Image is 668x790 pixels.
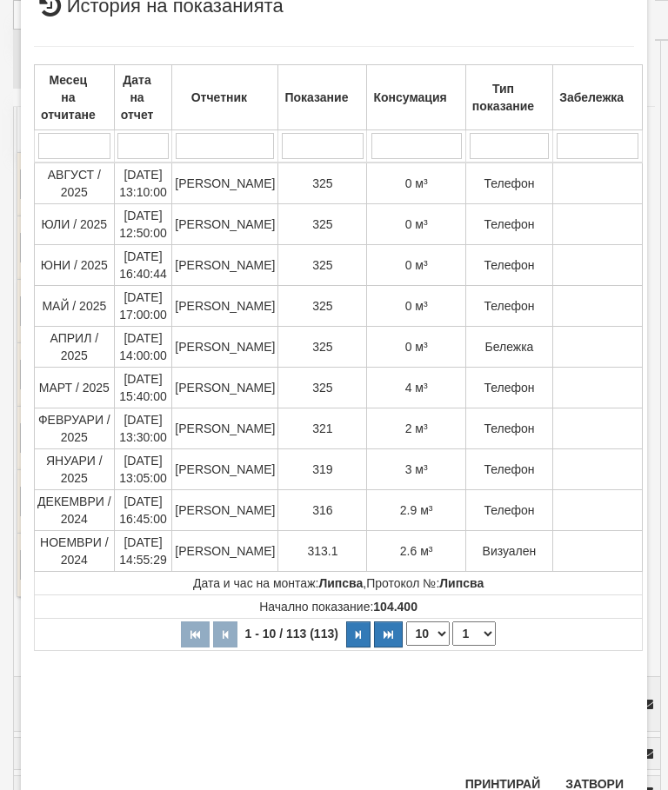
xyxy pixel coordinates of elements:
[35,163,115,204] td: АВГУСТ / 2025
[465,326,552,367] td: Бележка
[35,203,115,244] td: ЮЛИ / 2025
[35,530,115,571] td: НОЕМВРИ / 2024
[553,64,643,129] th: Забележка: No sort applied, activate to apply an ascending sort
[307,544,337,558] span: 313.1
[465,285,552,326] td: Телефон
[312,422,332,435] span: 321
[35,448,115,489] td: ЯНУАРИ / 2025
[312,462,332,476] span: 319
[172,489,278,530] td: [PERSON_NAME]
[172,203,278,244] td: [PERSON_NAME]
[312,299,332,313] span: 325
[405,299,428,313] span: 0 м³
[35,489,115,530] td: ДЕКЕМВРИ / 2024
[400,544,433,558] span: 2.6 м³
[172,64,278,129] th: Отчетник: No sort applied, activate to apply an ascending sort
[465,408,552,448] td: Телефон
[114,530,172,571] td: [DATE] 14:55:29
[181,621,210,647] button: Първа страница
[114,408,172,448] td: [DATE] 13:30:00
[35,285,115,326] td: МАЙ / 2025
[114,163,172,204] td: [DATE] 13:10:00
[405,381,428,395] span: 4 м³
[312,217,332,231] span: 325
[405,340,428,354] span: 0 м³
[405,422,428,435] span: 2 м³
[172,163,278,204] td: [PERSON_NAME]
[191,90,247,104] b: Отчетник
[193,576,363,590] span: Дата и час на монтаж:
[172,326,278,367] td: [PERSON_NAME]
[35,244,115,285] td: ЮНИ / 2025
[312,381,332,395] span: 325
[114,64,172,129] th: Дата на отчет: No sort applied, activate to apply an ascending sort
[465,367,552,408] td: Телефон
[406,621,450,646] select: Брой редове на страница
[172,285,278,326] td: [PERSON_NAME]
[465,489,552,530] td: Телефон
[373,600,417,614] strong: 104.400
[259,600,417,614] span: Начално показание:
[312,340,332,354] span: 325
[172,244,278,285] td: [PERSON_NAME]
[172,530,278,571] td: [PERSON_NAME]
[114,448,172,489] td: [DATE] 13:05:00
[405,217,428,231] span: 0 м³
[35,571,643,594] td: ,
[373,90,446,104] b: Консумация
[405,258,428,272] span: 0 м³
[213,621,237,647] button: Предишна страница
[121,73,154,122] b: Дата на отчет
[114,285,172,326] td: [DATE] 17:00:00
[465,64,552,129] th: Тип показание: No sort applied, activate to apply an ascending sort
[346,621,371,647] button: Следваща страница
[35,408,115,448] td: ФЕВРУАРИ / 2025
[465,163,552,204] td: Телефон
[367,64,465,129] th: Консумация: No sort applied, activate to apply an ascending sort
[465,530,552,571] td: Визуален
[472,82,534,113] b: Тип показание
[35,326,115,367] td: АПРИЛ / 2025
[374,621,403,647] button: Последна страница
[172,408,278,448] td: [PERSON_NAME]
[366,576,484,590] span: Протокол №:
[312,503,332,517] span: 316
[41,73,96,122] b: Месец на отчитане
[172,367,278,408] td: [PERSON_NAME]
[452,621,496,646] select: Страница номер
[400,503,433,517] span: 2.9 м³
[312,258,332,272] span: 325
[114,203,172,244] td: [DATE] 12:50:00
[35,64,115,129] th: Месец на отчитане: No sort applied, activate to apply an ascending sort
[114,367,172,408] td: [DATE] 15:40:00
[465,448,552,489] td: Телефон
[35,367,115,408] td: МАРТ / 2025
[318,576,363,590] strong: Липсва
[114,326,172,367] td: [DATE] 14:00:00
[312,176,332,190] span: 325
[439,576,484,590] strong: Липсва
[405,462,428,476] span: 3 м³
[114,244,172,285] td: [DATE] 16:40:44
[114,489,172,530] td: [DATE] 16:45:00
[465,203,552,244] td: Телефон
[284,90,348,104] b: Показание
[278,64,367,129] th: Показание: No sort applied, activate to apply an ascending sort
[172,448,278,489] td: [PERSON_NAME]
[405,176,428,190] span: 0 м³
[240,627,342,641] span: 1 - 10 / 113 (113)
[465,244,552,285] td: Телефон
[559,90,624,104] b: Забележка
